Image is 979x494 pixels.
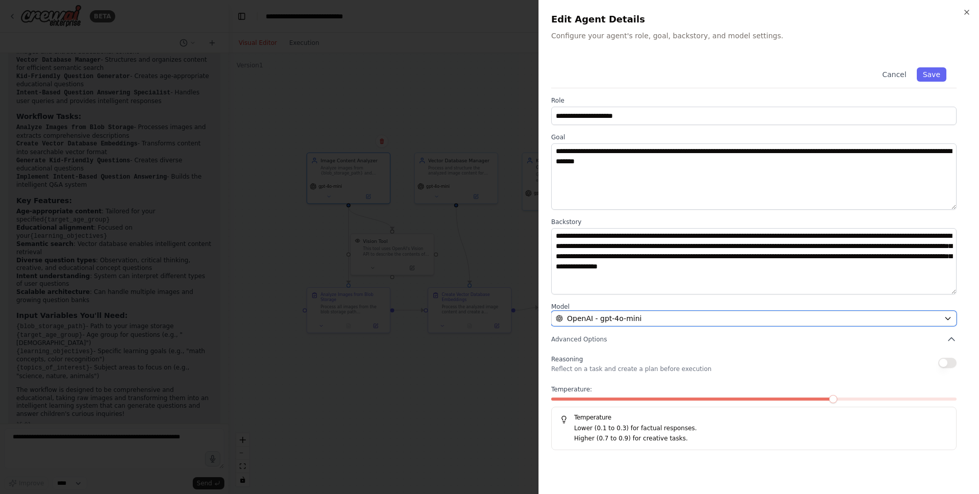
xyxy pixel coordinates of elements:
[574,434,948,444] p: Higher (0.7 to 0.9) for creative tasks.
[567,313,641,324] span: OpenAI - gpt-4o-mini
[551,31,967,41] p: Configure your agent's role, goal, backstory, and model settings.
[551,365,711,373] p: Reflect on a task and create a plan before execution
[551,96,957,105] label: Role
[551,356,583,363] span: Reasoning
[551,334,957,344] button: Advanced Options
[551,12,967,27] h2: Edit Agent Details
[551,335,607,343] span: Advanced Options
[876,67,912,82] button: Cancel
[917,67,946,82] button: Save
[574,424,948,434] p: Lower (0.1 to 0.3) for factual responses.
[551,218,957,226] label: Backstory
[551,385,592,393] span: Temperature:
[560,413,948,422] h5: Temperature
[551,303,957,311] label: Model
[551,133,957,141] label: Goal
[551,311,957,326] button: OpenAI - gpt-4o-mini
